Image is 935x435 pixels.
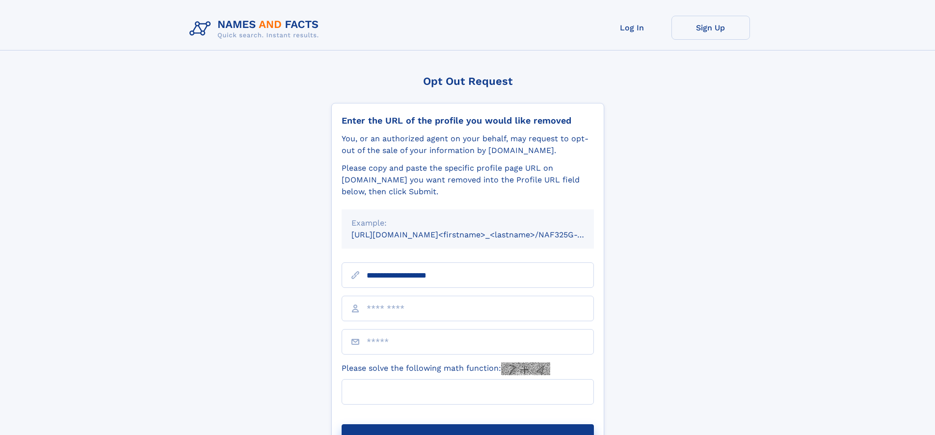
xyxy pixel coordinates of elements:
label: Please solve the following math function: [342,362,550,375]
small: [URL][DOMAIN_NAME]<firstname>_<lastname>/NAF325G-xxxxxxxx [351,230,613,239]
div: You, or an authorized agent on your behalf, may request to opt-out of the sale of your informatio... [342,133,594,156]
div: Example: [351,217,584,229]
div: Please copy and paste the specific profile page URL on [DOMAIN_NAME] you want removed into the Pr... [342,162,594,198]
div: Enter the URL of the profile you would like removed [342,115,594,126]
a: Log In [593,16,671,40]
a: Sign Up [671,16,750,40]
div: Opt Out Request [331,75,604,87]
img: Logo Names and Facts [186,16,327,42]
